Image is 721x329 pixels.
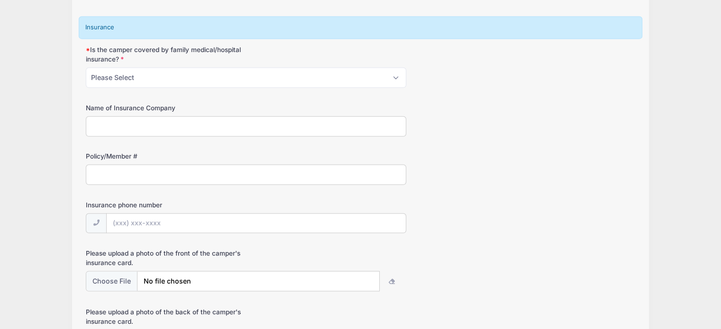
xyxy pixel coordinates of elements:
div: Insurance [79,16,642,39]
label: Please upload a photo of the front of the camper's insurance card. [86,249,269,268]
label: Please upload a photo of the back of the camper's insurance card. [86,307,269,326]
input: (xxx) xxx-xxxx [106,213,406,233]
label: Policy/Member # [86,151,269,161]
label: Insurance phone number [86,200,269,210]
label: Name of Insurance Company [86,103,269,113]
label: Is the camper covered by family medical/hospital insurance? [86,45,269,64]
